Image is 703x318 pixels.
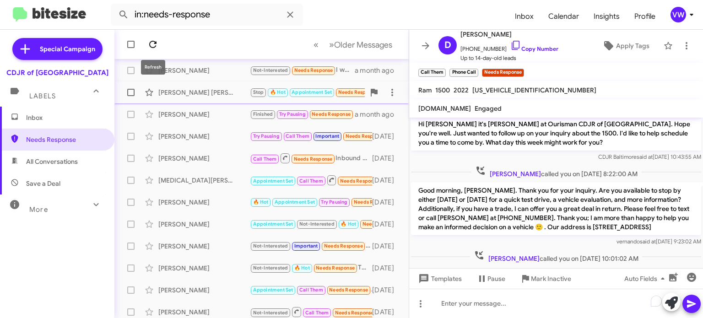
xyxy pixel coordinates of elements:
div: Refresh [141,60,165,75]
span: Not-Interested [253,265,288,271]
span: D [444,38,451,53]
span: All Conversations [26,157,78,166]
div: [DATE] [372,176,401,185]
span: Needs Response [354,199,393,205]
span: vernando [DATE] 9:23:02 AM [616,238,701,245]
span: Calendar [541,3,586,30]
span: Needs Response [362,221,401,227]
span: [PHONE_NUMBER] [460,40,558,54]
button: Previous [308,35,324,54]
span: 🔥 Hot [294,265,310,271]
div: I actually bought a vehicle with you guys over the weekend [250,131,372,141]
span: Call Them [253,156,277,162]
div: I want a otd price [250,65,355,75]
nav: Page navigation example [308,35,398,54]
div: [PERSON_NAME] [158,198,250,207]
span: Needs Response [294,67,333,73]
span: Try Pausing [321,199,347,205]
div: On the way now but have to leave by 3 [250,87,365,97]
button: vw [663,7,693,22]
span: Call Them [286,133,309,139]
div: [DATE] [372,264,401,273]
span: Needs Response [346,133,384,139]
div: [PERSON_NAME] [158,286,250,295]
span: Needs Response [340,178,379,184]
small: Call Them [418,69,446,77]
div: a month ago [355,110,401,119]
p: Good morning, [PERSON_NAME]. Thank you for your inquiry. Are you available to stop by either [DAT... [411,182,701,235]
a: Inbox [508,3,541,30]
span: CDJR Baltimore [DATE] 10:43:55 AM [598,153,701,160]
span: Needs Response [312,111,351,117]
span: [PERSON_NAME] [490,170,541,178]
div: [DATE] [372,132,401,141]
span: [PERSON_NAME] [460,29,558,40]
span: Important [315,133,339,139]
span: Not-Interested [253,67,288,73]
div: [DATE] [372,286,401,295]
span: said at [640,238,656,245]
div: CDJR of [GEOGRAPHIC_DATA] [6,68,108,77]
span: Needs Response [329,287,368,293]
span: Pause [487,270,505,287]
button: Templates [409,270,469,287]
div: [DATE] [372,220,401,229]
div: Did you call me? [250,285,372,295]
span: Auto Fields [624,270,668,287]
span: Mark Inactive [531,270,571,287]
span: Appointment Set [292,89,332,95]
span: Appointment Set [275,199,315,205]
button: Mark Inactive [513,270,579,287]
span: Call Them [299,178,323,184]
span: 1500 [435,86,450,94]
span: Try Pausing [279,111,306,117]
div: To enrich screen reader interactions, please activate Accessibility in Grammarly extension settings [409,289,703,318]
span: [US_VEHICLE_IDENTIFICATION_NUMBER] [472,86,596,94]
a: Copy Number [510,45,558,52]
div: [PERSON_NAME] [158,154,250,163]
div: Thank u [250,263,372,273]
span: Engaged [475,104,502,113]
div: [PERSON_NAME] [158,307,250,317]
span: Not-Interested [253,243,288,249]
div: Talk to him. [250,241,372,251]
small: Phone Call [449,69,478,77]
button: Pause [469,270,513,287]
div: I will be by [DATE] morning. [250,219,372,229]
div: a month ago [355,66,401,75]
span: Up to 14-day-old leads [460,54,558,63]
div: The lien release is arriving [DATE]. What would you give me price wise if I were to tow it in for... [250,197,372,207]
span: Appointment Set [253,178,293,184]
div: I got to get ready to take my wife to [MEDICAL_DATA], will see you later!!! [250,109,355,119]
span: Not-Interested [299,221,335,227]
div: [PERSON_NAME] [PERSON_NAME] [158,88,250,97]
div: vw [671,7,686,22]
div: [PERSON_NAME] [158,220,250,229]
span: Appointment Set [253,287,293,293]
span: Stop [253,89,264,95]
div: [DATE] [372,198,401,207]
div: Inbound Call [250,174,372,186]
small: Needs Response [482,69,524,77]
span: Not-Interested [253,310,288,316]
span: Profile [627,3,663,30]
a: Insights [586,3,627,30]
span: Try Pausing [253,133,280,139]
div: [MEDICAL_DATA][PERSON_NAME] [158,176,250,185]
span: [DOMAIN_NAME] [418,104,471,113]
span: said at [637,153,653,160]
span: 🔥 Hot [341,221,356,227]
div: [DATE] [372,307,401,317]
a: Special Campaign [12,38,103,60]
p: Hi [PERSON_NAME] it's [PERSON_NAME] at Ourisman CDJR of [GEOGRAPHIC_DATA]. Hope you're well. Just... [411,116,701,151]
span: Needs Response [26,135,104,144]
div: [PERSON_NAME] [158,242,250,251]
button: Next [324,35,398,54]
span: Needs Response [324,243,363,249]
span: Apply Tags [616,38,649,54]
span: Ram [418,86,432,94]
div: [DATE] [372,242,401,251]
span: 2022 [454,86,469,94]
